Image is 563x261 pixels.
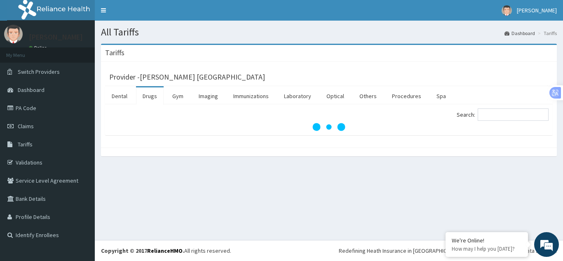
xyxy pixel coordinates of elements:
a: Imaging [192,87,225,105]
a: Procedures [385,87,428,105]
input: Search: [478,108,549,121]
a: Optical [320,87,351,105]
div: Redefining Heath Insurance in [GEOGRAPHIC_DATA] using Telemedicine and Data Science! [339,247,557,255]
a: Gym [166,87,190,105]
span: We're online! [48,78,114,161]
textarea: Type your message and hit 'Enter' [4,174,157,202]
img: User Image [4,25,23,43]
a: Dental [105,87,134,105]
svg: audio-loading [312,111,345,143]
p: How may I help you today? [452,245,522,252]
p: [PERSON_NAME] [29,33,83,41]
h3: Tariffs [105,49,124,56]
div: We're Online! [452,237,522,244]
span: [PERSON_NAME] [517,7,557,14]
li: Tariffs [536,30,557,37]
h1: All Tariffs [101,27,557,38]
h3: Provider - [PERSON_NAME] [GEOGRAPHIC_DATA] [109,73,265,81]
span: Tariffs [18,141,33,148]
span: Claims [18,122,34,130]
span: Dashboard [18,86,45,94]
a: Spa [430,87,453,105]
a: RelianceHMO [147,247,183,254]
a: Immunizations [227,87,275,105]
label: Search: [457,108,549,121]
div: Minimize live chat window [135,4,155,24]
a: Laboratory [277,87,318,105]
a: Online [29,45,49,51]
a: Dashboard [504,30,535,37]
img: User Image [502,5,512,16]
a: Others [353,87,383,105]
a: Drugs [136,87,164,105]
div: Chat with us now [43,46,138,57]
img: d_794563401_company_1708531726252_794563401 [15,41,33,62]
footer: All rights reserved. [95,240,563,261]
strong: Copyright © 2017 . [101,247,184,254]
span: Switch Providers [18,68,60,75]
